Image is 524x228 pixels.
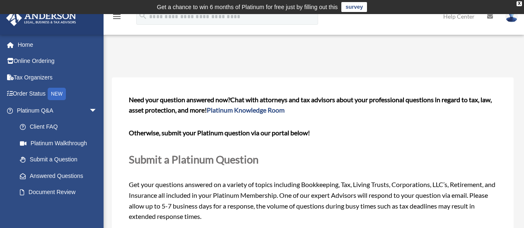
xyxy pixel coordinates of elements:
[6,53,110,70] a: Online Ordering
[112,12,122,22] i: menu
[129,129,310,137] b: Otherwise, submit your Platinum question via our portal below!
[12,184,110,201] a: Document Review
[6,102,110,119] a: Platinum Q&Aarrow_drop_down
[138,11,147,20] i: search
[517,1,522,6] div: close
[6,86,110,103] a: Order StatusNEW
[12,135,110,151] a: Platinum Walkthrough
[129,96,230,103] span: Need your question answered now?
[12,151,106,168] a: Submit a Question
[129,153,258,166] span: Submit a Platinum Question
[112,14,122,22] a: menu
[12,168,110,184] a: Answered Questions
[6,69,110,86] a: Tax Organizers
[341,2,367,12] a: survey
[12,119,110,135] a: Client FAQ
[4,10,79,26] img: Anderson Advisors Platinum Portal
[207,106,285,114] a: Platinum Knowledge Room
[157,2,338,12] div: Get a chance to win 6 months of Platinum for free just by filling out this
[505,10,518,22] img: User Pic
[89,102,106,119] span: arrow_drop_down
[129,96,492,114] span: Chat with attorneys and tax advisors about your professional questions in regard to tax, law, ass...
[48,88,66,100] div: NEW
[6,36,110,53] a: Home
